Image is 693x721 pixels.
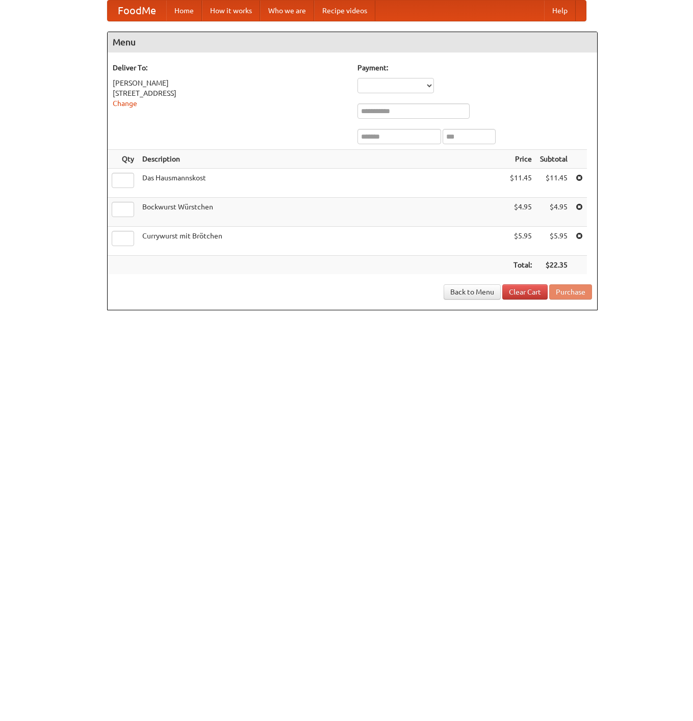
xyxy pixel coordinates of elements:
[536,227,572,256] td: $5.95
[138,150,506,169] th: Description
[260,1,314,21] a: Who we are
[536,150,572,169] th: Subtotal
[536,256,572,275] th: $22.35
[166,1,202,21] a: Home
[138,227,506,256] td: Currywurst mit Brötchen
[113,88,347,98] div: [STREET_ADDRESS]
[113,78,347,88] div: [PERSON_NAME]
[138,169,506,198] td: Das Hausmannskost
[108,32,597,52] h4: Menu
[138,198,506,227] td: Bockwurst Würstchen
[506,256,536,275] th: Total:
[506,150,536,169] th: Price
[108,150,138,169] th: Qty
[506,227,536,256] td: $5.95
[108,1,166,21] a: FoodMe
[544,1,576,21] a: Help
[314,1,375,21] a: Recipe videos
[113,63,347,73] h5: Deliver To:
[506,198,536,227] td: $4.95
[506,169,536,198] td: $11.45
[113,99,137,108] a: Change
[549,284,592,300] button: Purchase
[444,284,501,300] a: Back to Menu
[536,169,572,198] td: $11.45
[536,198,572,227] td: $4.95
[502,284,548,300] a: Clear Cart
[202,1,260,21] a: How it works
[357,63,592,73] h5: Payment:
